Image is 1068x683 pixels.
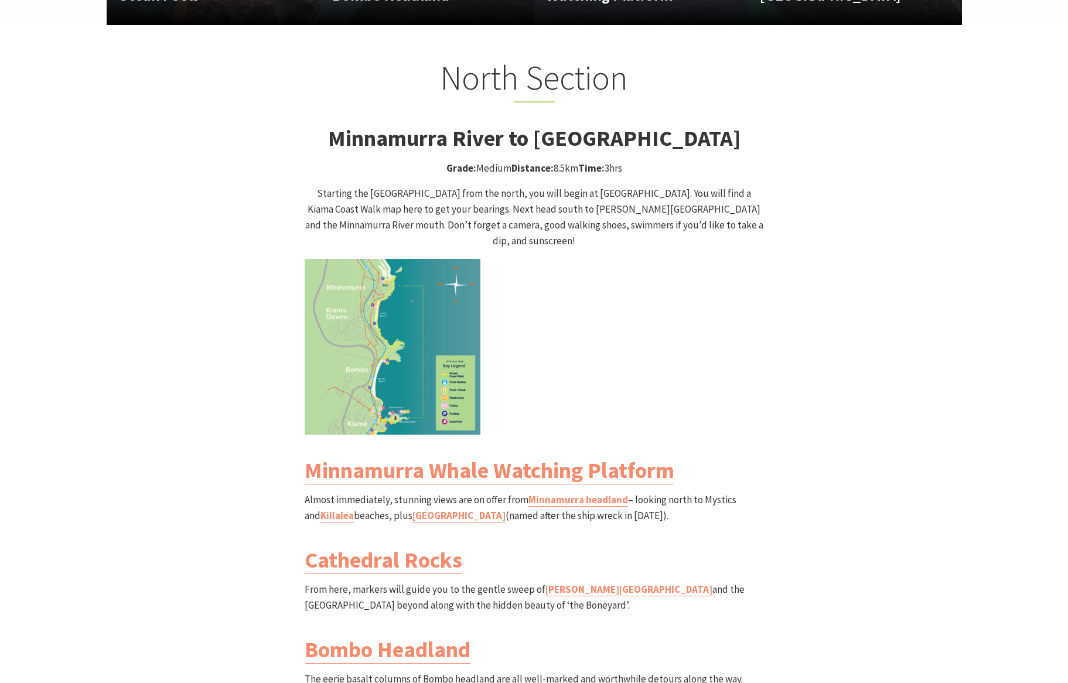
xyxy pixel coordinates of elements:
strong: Distance: [511,162,554,175]
a: Killalea [320,509,354,523]
p: From here, markers will guide you to the gentle sweep of and the [GEOGRAPHIC_DATA] beyond along w... [305,582,764,613]
p: Starting the [GEOGRAPHIC_DATA] from the north, you will begin at [GEOGRAPHIC_DATA]. You will find... [305,186,764,250]
a: Bombo Headland [305,636,470,664]
img: Kiama Coast Walk North Section [305,259,480,435]
p: Almost immediately, stunning views are on offer from – looking north to Mystics and beaches, plus... [305,492,764,524]
strong: Minnamurra River to [GEOGRAPHIC_DATA] [328,124,741,152]
p: Medium 8.5km 3hrs [305,160,764,176]
a: Minnamurra Whale Watching Platform [305,456,674,484]
strong: Grade: [446,162,476,175]
a: Minnamurra headland [528,493,628,507]
strong: Time: [578,162,605,175]
a: [GEOGRAPHIC_DATA] [412,509,506,523]
h2: North Section [305,57,764,103]
a: [PERSON_NAME][GEOGRAPHIC_DATA] [545,583,712,596]
a: Cathedral Rocks [305,546,462,574]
